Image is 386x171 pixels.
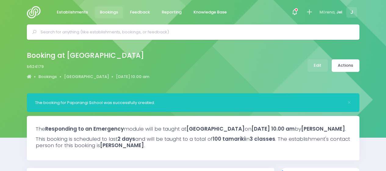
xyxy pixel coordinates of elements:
a: Bookings [95,6,123,18]
strong: Responding to an Emergency [45,125,124,132]
a: Feedback [125,6,155,18]
strong: [DATE] 10.00 am [251,125,295,132]
a: Knowledge Base [189,6,232,18]
a: Actions [332,59,359,72]
span: Mōrena, [319,9,335,15]
img: Logo [27,6,44,18]
strong: 2 days [117,135,135,143]
strong: 3 classes [250,135,275,143]
a: Reporting [157,6,187,18]
a: Establishments [52,6,93,18]
a: [DATE] 10.00 am [116,74,149,80]
h2: Booking at [GEOGRAPHIC_DATA] [27,51,144,60]
strong: [PERSON_NAME] [100,142,144,149]
span: Knowledge Base [193,9,227,15]
button: Close [347,101,351,105]
span: J [346,7,357,18]
span: Jel [336,9,342,15]
input: Search for anything (like establishments, bookings, or feedback) [41,28,351,37]
a: Edit [308,59,328,72]
span: b524179 [27,64,44,70]
a: Bookings [38,74,57,80]
span: Reporting [162,9,182,15]
strong: [GEOGRAPHIC_DATA] [186,125,245,132]
div: The booking for Paparangi School was successfully created. [35,100,343,106]
span: Feedback [130,9,150,15]
span: Establishments [57,9,88,15]
h3: The module will be taught at on by . [36,126,351,132]
strong: [PERSON_NAME] [301,125,345,132]
strong: 100 tamariki [213,135,245,143]
span: Bookings [100,9,118,15]
a: [GEOGRAPHIC_DATA] [64,74,109,80]
h3: This booking is scheduled to last and will be taught to a total of in . The establishment's conta... [36,136,351,148]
